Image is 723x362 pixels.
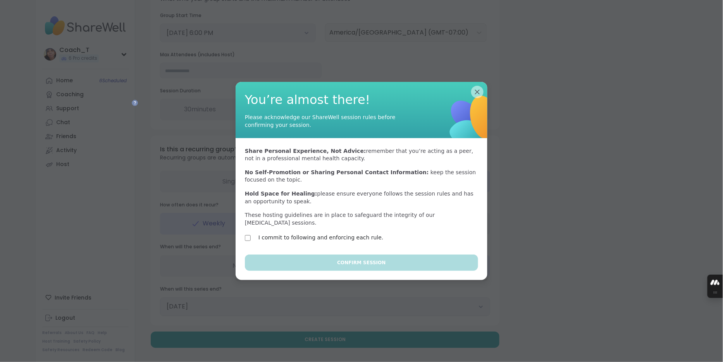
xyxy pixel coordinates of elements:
span: Confirm Session [337,259,386,266]
span: You’re almost there! [245,91,478,109]
button: Confirm Session [245,255,478,271]
b: Share Personal Experience, Not Advice: [245,148,366,154]
iframe: Spotlight [132,100,138,106]
p: remember that you’re acting as a peer, not in a professional mental health capacity. [245,147,478,163]
p: please ensure everyone follows the session rules and has an opportunity to speak. [245,190,478,205]
b: No Self-Promotion or Sharing Personal Contact Information: [245,169,429,175]
div: Please acknowledge our ShareWell session rules before confirming your session. [245,113,400,129]
b: Hold Space for Healing: [245,191,317,197]
p: keep the session focused on the topic. [245,169,478,184]
p: These hosting guidelines are in place to safeguard the integrity of our [MEDICAL_DATA] sessions. [245,211,478,227]
img: ShareWell Logomark [420,68,526,173]
label: I commit to following and enforcing each rule. [258,233,384,243]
